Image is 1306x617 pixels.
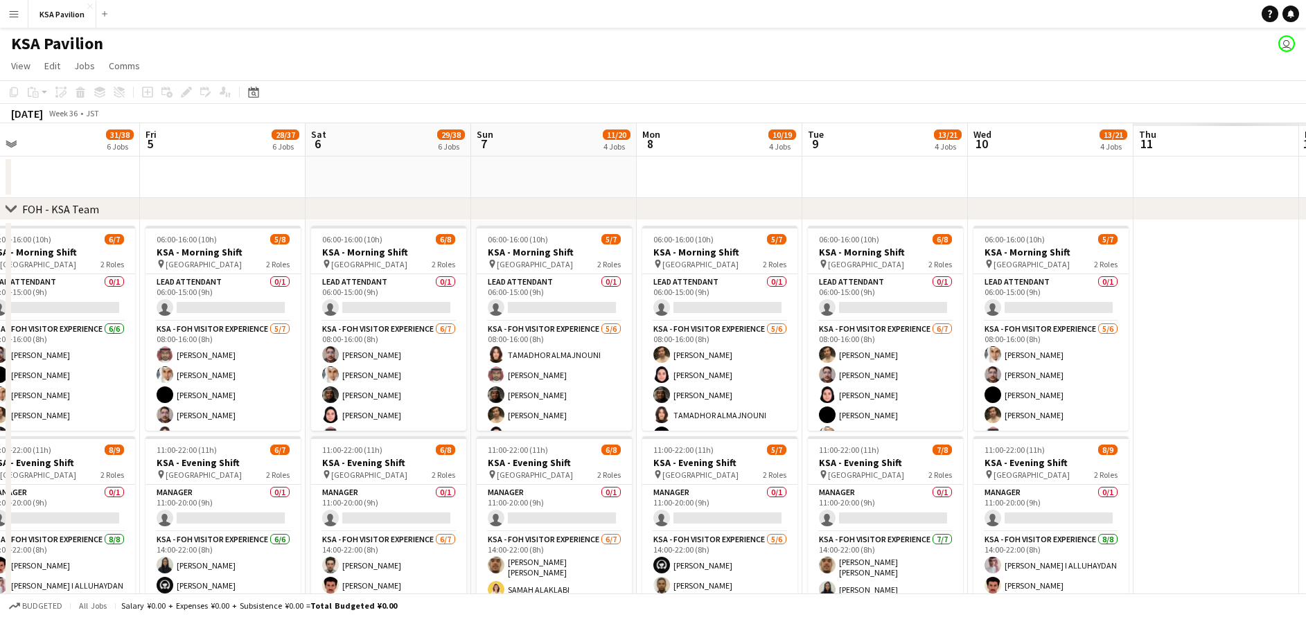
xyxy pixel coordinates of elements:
[653,234,714,244] span: 06:00-16:00 (10h)
[928,259,952,269] span: 2 Roles
[477,128,493,141] span: Sun
[828,259,904,269] span: [GEOGRAPHIC_DATA]
[311,246,466,258] h3: KSA - Morning Shift
[973,226,1129,431] app-job-card: 06:00-16:00 (10h)5/7KSA - Morning Shift [GEOGRAPHIC_DATA]2 RolesLEAD ATTENDANT0/106:00-15:00 (9h)...
[477,274,632,321] app-card-role: LEAD ATTENDANT0/106:00-15:00 (9h)
[121,600,397,611] div: Salary ¥0.00 + Expenses ¥0.00 + Subsistence ¥0.00 =
[1137,136,1156,152] span: 11
[985,445,1045,455] span: 11:00-22:00 (11h)
[488,445,548,455] span: 11:00-22:00 (11h)
[642,456,797,469] h3: KSA - Evening Shift
[477,321,632,469] app-card-role: KSA - FOH Visitor Experience5/608:00-16:00 (8h)TAMADHOR ALMAJNOUNI[PERSON_NAME][PERSON_NAME][PERS...
[1098,445,1118,455] span: 8/9
[100,470,124,480] span: 2 Roles
[322,445,382,455] span: 11:00-22:00 (11h)
[488,234,548,244] span: 06:00-16:00 (10h)
[311,226,466,431] app-job-card: 06:00-16:00 (10h)6/8KSA - Morning Shift [GEOGRAPHIC_DATA]2 RolesLEAD ATTENDANT0/106:00-15:00 (9h)...
[157,234,217,244] span: 06:00-16:00 (10h)
[309,136,326,152] span: 6
[46,108,80,118] span: Week 36
[973,274,1129,321] app-card-role: LEAD ATTENDANT0/106:00-15:00 (9h)
[436,445,455,455] span: 6/8
[994,259,1070,269] span: [GEOGRAPHIC_DATA]
[145,226,301,431] app-job-card: 06:00-16:00 (10h)5/8KSA - Morning Shift [GEOGRAPHIC_DATA]2 RolesLEAD ATTENDANT0/106:00-15:00 (9h)...
[331,470,407,480] span: [GEOGRAPHIC_DATA]
[11,60,30,72] span: View
[828,470,904,480] span: [GEOGRAPHIC_DATA]
[145,456,301,469] h3: KSA - Evening Shift
[310,600,397,611] span: Total Budgeted ¥0.00
[601,445,621,455] span: 6/8
[662,470,739,480] span: [GEOGRAPHIC_DATA]
[266,470,290,480] span: 2 Roles
[157,445,217,455] span: 11:00-22:00 (11h)
[166,259,242,269] span: [GEOGRAPHIC_DATA]
[145,246,301,258] h3: KSA - Morning Shift
[6,57,36,75] a: View
[311,274,466,321] app-card-role: LEAD ATTENDANT0/106:00-15:00 (9h)
[808,226,963,431] app-job-card: 06:00-16:00 (10h)6/8KSA - Morning Shift [GEOGRAPHIC_DATA]2 RolesLEAD ATTENDANT0/106:00-15:00 (9h)...
[311,128,326,141] span: Sat
[642,485,797,532] app-card-role: Manager0/111:00-20:00 (9h)
[270,445,290,455] span: 6/7
[438,141,464,152] div: 6 Jobs
[11,33,103,54] h1: KSA Pavilion
[477,246,632,258] h3: KSA - Morning Shift
[819,234,879,244] span: 06:00-16:00 (10h)
[266,259,290,269] span: 2 Roles
[39,57,66,75] a: Edit
[76,600,109,611] span: All jobs
[477,456,632,469] h3: KSA - Evening Shift
[994,470,1070,480] span: [GEOGRAPHIC_DATA]
[1094,470,1118,480] span: 2 Roles
[928,470,952,480] span: 2 Roles
[311,485,466,532] app-card-role: Manager0/111:00-20:00 (9h)
[1100,141,1127,152] div: 4 Jobs
[1094,259,1118,269] span: 2 Roles
[322,234,382,244] span: 06:00-16:00 (10h)
[597,259,621,269] span: 2 Roles
[642,226,797,431] div: 06:00-16:00 (10h)5/7KSA - Morning Shift [GEOGRAPHIC_DATA]2 RolesLEAD ATTENDANT0/106:00-15:00 (9h)...
[808,321,963,489] app-card-role: KSA - FOH Visitor Experience6/708:00-16:00 (8h)[PERSON_NAME][PERSON_NAME][PERSON_NAME][PERSON_NAM...
[7,598,64,614] button: Budgeted
[808,456,963,469] h3: KSA - Evening Shift
[642,246,797,258] h3: KSA - Morning Shift
[331,259,407,269] span: [GEOGRAPHIC_DATA]
[69,57,100,75] a: Jobs
[432,259,455,269] span: 2 Roles
[763,470,786,480] span: 2 Roles
[145,128,157,141] span: Fri
[143,136,157,152] span: 5
[22,202,99,216] div: FOH - KSA Team
[603,141,630,152] div: 4 Jobs
[640,136,660,152] span: 8
[105,234,124,244] span: 6/7
[145,274,301,321] app-card-role: LEAD ATTENDANT0/106:00-15:00 (9h)
[1100,129,1127,140] span: 13/21
[806,136,824,152] span: 9
[437,129,465,140] span: 29/38
[477,485,632,532] app-card-role: Manager0/111:00-20:00 (9h)
[270,234,290,244] span: 5/8
[597,470,621,480] span: 2 Roles
[311,456,466,469] h3: KSA - Evening Shift
[808,246,963,258] h3: KSA - Morning Shift
[819,445,879,455] span: 11:00-22:00 (11h)
[477,226,632,431] app-job-card: 06:00-16:00 (10h)5/7KSA - Morning Shift [GEOGRAPHIC_DATA]2 RolesLEAD ATTENDANT0/106:00-15:00 (9h)...
[100,259,124,269] span: 2 Roles
[436,234,455,244] span: 6/8
[497,259,573,269] span: [GEOGRAPHIC_DATA]
[767,445,786,455] span: 5/7
[601,234,621,244] span: 5/7
[973,321,1129,469] app-card-role: KSA - FOH Visitor Experience5/608:00-16:00 (8h)[PERSON_NAME][PERSON_NAME][PERSON_NAME][PERSON_NAM...
[28,1,96,28] button: KSA Pavilion
[103,57,145,75] a: Comms
[971,136,991,152] span: 10
[973,128,991,141] span: Wed
[934,129,962,140] span: 13/21
[497,470,573,480] span: [GEOGRAPHIC_DATA]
